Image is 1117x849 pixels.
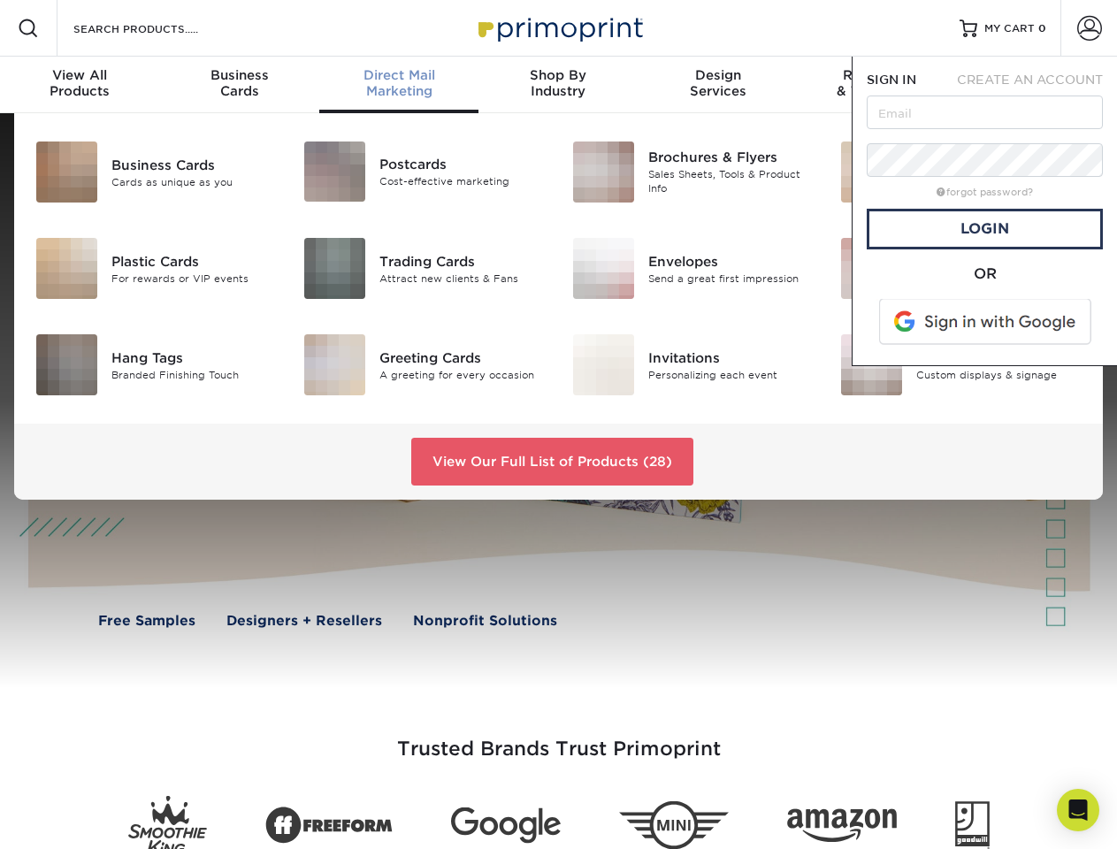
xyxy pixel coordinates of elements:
[639,67,798,99] div: Services
[42,695,1076,782] h3: Trusted Brands Trust Primoprint
[937,187,1033,198] a: forgot password?
[867,209,1103,249] a: Login
[798,57,957,113] a: Resources& Templates
[787,809,897,843] img: Amazon
[319,67,478,83] span: Direct Mail
[319,67,478,99] div: Marketing
[1038,22,1046,34] span: 0
[798,67,957,99] div: & Templates
[639,57,798,113] a: DesignServices
[478,57,638,113] a: Shop ByIndustry
[957,73,1103,87] span: CREATE AN ACCOUNT
[867,96,1103,129] input: Email
[798,67,957,83] span: Resources
[478,67,638,83] span: Shop By
[72,18,244,39] input: SEARCH PRODUCTS.....
[867,264,1103,285] div: OR
[319,57,478,113] a: Direct MailMarketing
[984,21,1035,36] span: MY CART
[471,9,647,47] img: Primoprint
[159,67,318,83] span: Business
[451,807,561,844] img: Google
[639,67,798,83] span: Design
[159,57,318,113] a: BusinessCards
[1057,789,1099,831] div: Open Intercom Messenger
[411,438,693,486] a: View Our Full List of Products (28)
[955,801,990,849] img: Goodwill
[478,67,638,99] div: Industry
[159,67,318,99] div: Cards
[867,73,916,87] span: SIGN IN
